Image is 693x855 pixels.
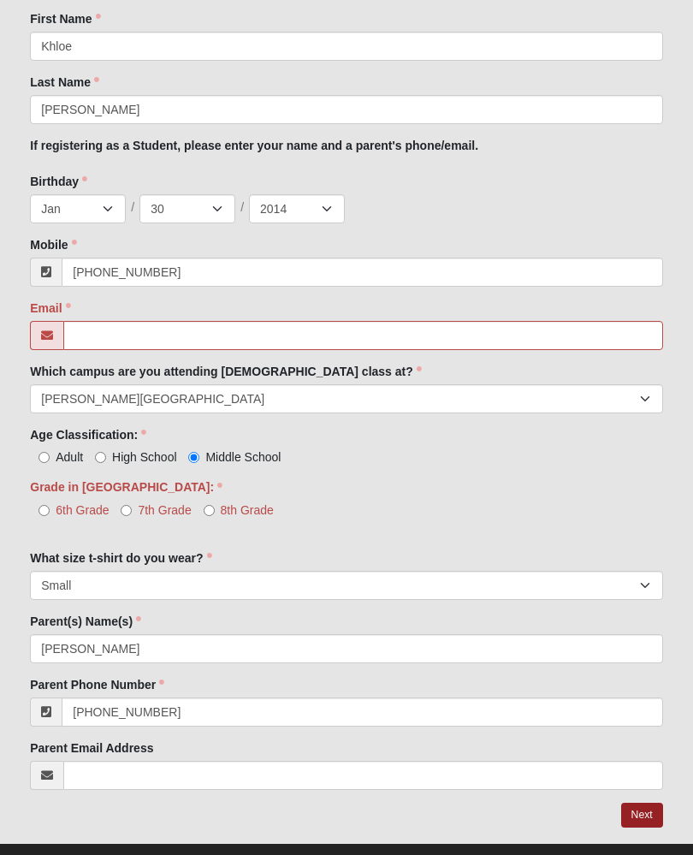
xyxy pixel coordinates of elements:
[205,450,281,464] span: Middle School
[30,676,164,693] label: Parent Phone Number
[30,139,478,152] b: If registering as a Student, please enter your name and a parent's phone/email.
[38,505,50,516] input: 6th Grade
[30,426,146,443] label: Age Classification:
[56,450,83,464] span: Adult
[221,503,274,517] span: 8th Grade
[621,803,663,828] a: Next
[30,74,99,91] label: Last Name
[30,739,153,757] label: Parent Email Address
[30,478,222,496] label: Grade in [GEOGRAPHIC_DATA]:
[121,505,132,516] input: 7th Grade
[56,503,109,517] span: 6th Grade
[30,173,87,190] label: Birthday
[38,452,50,463] input: Adult
[240,199,244,217] span: /
[204,505,215,516] input: 8th Grade
[30,10,100,27] label: First Name
[112,450,177,464] span: High School
[30,363,422,380] label: Which campus are you attending [DEMOGRAPHIC_DATA] class at?
[138,503,191,517] span: 7th Grade
[30,549,211,567] label: What size t-shirt do you wear?
[30,613,141,630] label: Parent(s) Name(s)
[30,236,76,253] label: Mobile
[95,452,106,463] input: High School
[188,452,199,463] input: Middle School
[30,300,70,317] label: Email
[131,199,134,217] span: /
